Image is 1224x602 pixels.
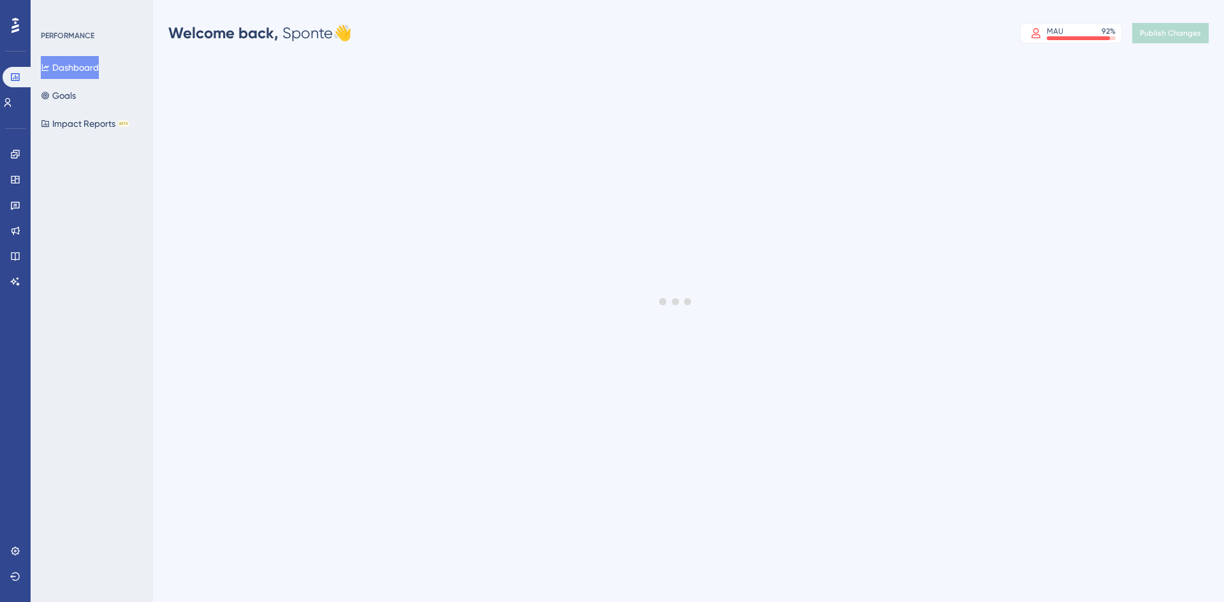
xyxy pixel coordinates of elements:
div: PERFORMANCE [41,31,94,41]
div: Sponte 👋 [168,23,352,43]
div: 92 % [1102,26,1116,36]
button: Dashboard [41,56,99,79]
button: Goals [41,84,76,107]
button: Impact ReportsBETA [41,112,129,135]
span: Welcome back, [168,24,279,42]
div: BETA [118,120,129,127]
button: Publish Changes [1132,23,1209,43]
div: MAU [1047,26,1063,36]
span: Publish Changes [1140,28,1201,38]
